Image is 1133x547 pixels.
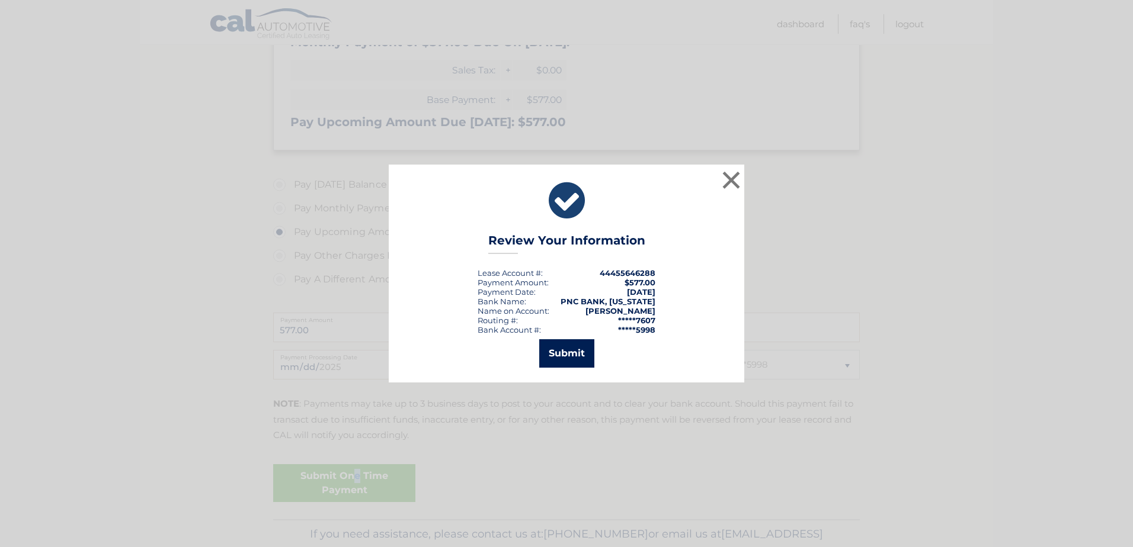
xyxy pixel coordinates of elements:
div: Lease Account #: [478,268,543,278]
strong: [PERSON_NAME] [585,306,655,316]
strong: 44455646288 [600,268,655,278]
div: Bank Account #: [478,325,541,334]
div: Bank Name: [478,297,526,306]
span: Payment Date [478,287,534,297]
div: Payment Amount: [478,278,549,287]
div: Routing #: [478,316,518,325]
strong: PNC BANK, [US_STATE] [561,297,655,306]
div: : [478,287,536,297]
button: Submit [539,339,594,368]
div: Name on Account: [478,306,549,316]
h3: Review Your Information [488,233,645,254]
span: $577.00 [625,278,655,287]
span: [DATE] [627,287,655,297]
button: × [719,168,743,192]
